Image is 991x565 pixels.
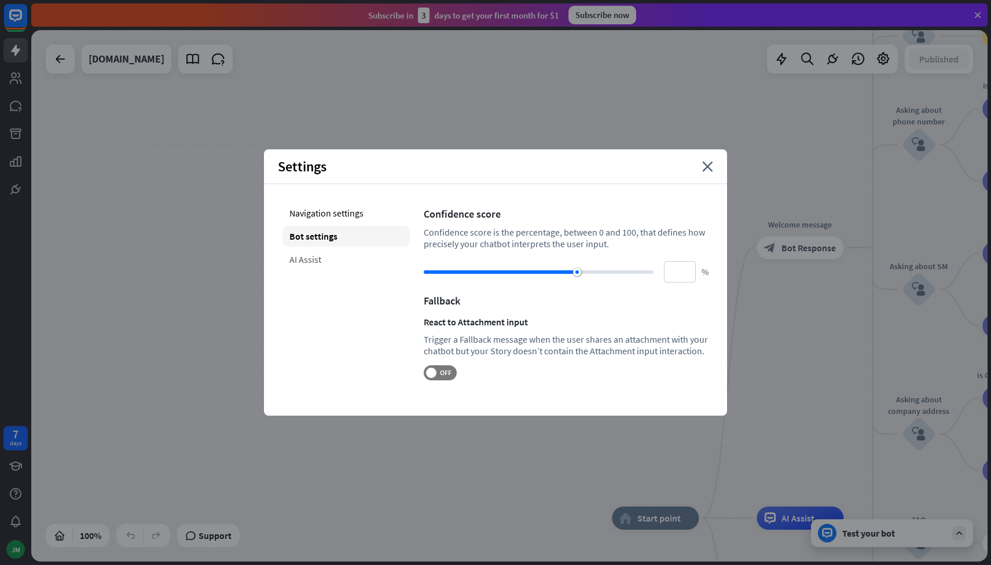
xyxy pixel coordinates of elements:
[912,282,926,296] i: block_user_input
[568,6,636,24] div: Subscribe now
[781,242,836,254] span: Bot Response
[424,333,709,357] div: Trigger a Fallback message when the user shares an attachment with your chatbot but your Story do...
[10,439,21,447] div: days
[199,526,232,545] span: Support
[912,427,926,441] i: block_user_input
[282,249,410,270] div: AI Assist
[424,207,709,221] div: Confidence score
[76,526,105,545] div: 100%
[13,429,19,439] div: 7
[781,512,814,524] span: AI Assist
[842,527,946,539] div: Test your bot
[436,368,454,377] span: OFF
[278,157,326,175] span: Settings
[424,226,709,250] div: Confidence score is the percentage, between 0 and 100, that defines how precisely your chatbot in...
[368,8,559,23] div: Subscribe in days to get your first month for $1
[912,138,926,152] i: block_user_input
[702,162,713,172] i: close
[418,8,430,23] div: 3
[884,514,953,526] div: FAQ
[748,219,852,230] div: Welcome message
[912,30,926,43] i: block_user_input
[884,394,953,417] div: Asking about company address
[912,536,926,550] i: block_user_input
[6,540,25,559] div: JM
[637,512,681,524] span: Start point
[424,294,709,307] div: Fallback
[3,426,28,450] a: 7 days
[884,261,953,272] div: Asking about SM
[282,226,410,247] div: Bot settings
[702,266,709,277] span: %
[884,104,953,127] div: Asking about phone number
[764,242,776,254] i: block_bot_response
[9,5,44,39] button: Open LiveChat chat widget
[89,45,164,74] div: therealsocialcompany.com
[909,49,969,69] button: Published
[282,203,410,223] div: Navigation settings
[424,316,709,328] div: React to Attachment input
[619,512,632,524] i: home_2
